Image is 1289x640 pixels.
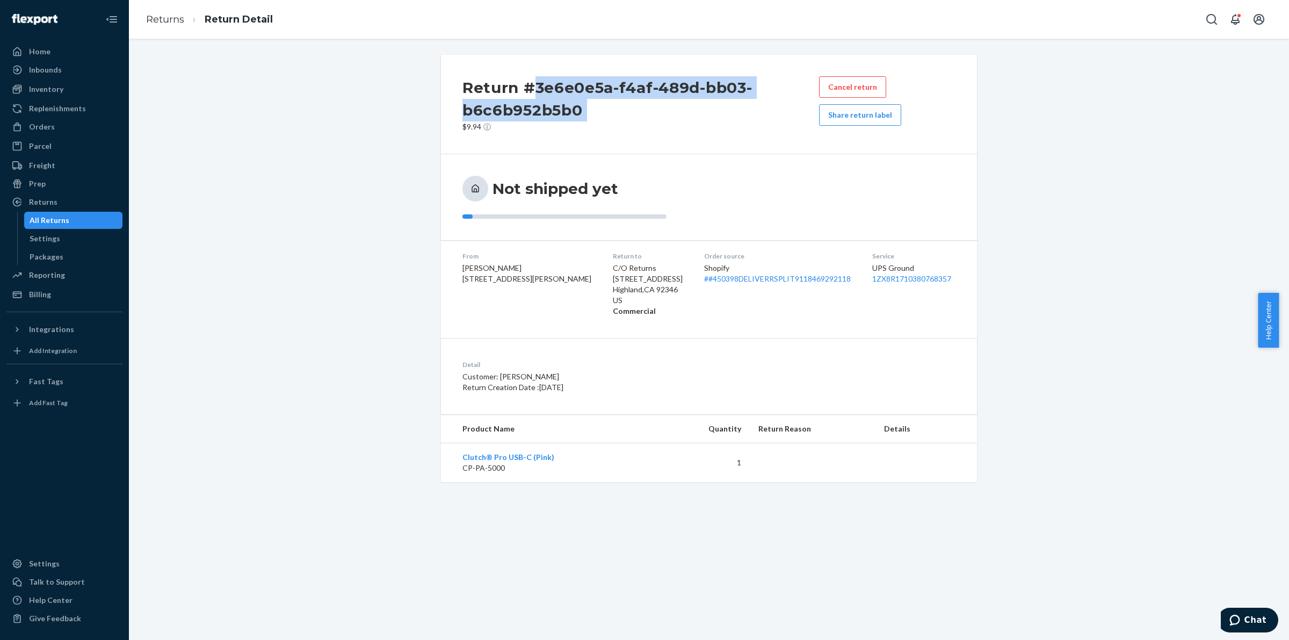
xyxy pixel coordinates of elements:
div: Help Center [29,595,73,606]
button: Give Feedback [6,610,122,627]
a: Reporting [6,267,122,284]
button: Share return label [819,104,901,126]
div: Give Feedback [29,613,81,624]
a: Inbounds [6,61,122,78]
a: Billing [6,286,122,303]
td: 1 [660,443,750,483]
button: Open account menu [1248,9,1270,30]
a: Returns [6,193,122,211]
button: Open Search Box [1201,9,1222,30]
p: [STREET_ADDRESS] [613,274,687,284]
a: Return Detail [205,13,273,25]
div: Returns [29,197,57,207]
a: Freight [6,157,122,174]
div: Fast Tags [29,376,63,387]
div: Settings [30,233,60,244]
p: $9.94 [462,121,819,132]
h3: Not shipped yet [493,179,618,198]
th: Quantity [660,415,750,443]
p: US [613,295,687,306]
p: Return Creation Date : [DATE] [462,382,759,393]
div: Add Integration [29,346,77,355]
a: Packages [24,248,123,265]
div: Inventory [29,84,63,95]
a: Home [6,43,122,60]
button: Fast Tags [6,373,122,390]
div: Parcel [29,141,52,152]
th: Return Reason [750,415,875,443]
div: Inbounds [29,64,62,75]
div: Billing [29,289,51,300]
div: Home [29,46,50,57]
dt: Return to [613,251,687,261]
button: Cancel return [819,76,886,98]
a: Replenishments [6,100,122,117]
a: 1ZX8R1710380768357 [872,274,951,283]
p: CP-PA-5000 [462,463,651,473]
span: [PERSON_NAME] [STREET_ADDRESS][PERSON_NAME] [462,263,591,283]
a: Inventory [6,81,122,98]
img: Flexport logo [12,14,57,25]
div: Add Fast Tag [29,398,68,407]
iframe: Opens a widget where you can chat to one of our agents [1221,608,1278,635]
dt: Order source [704,251,855,261]
div: Prep [29,178,46,189]
button: Integrations [6,321,122,338]
div: Talk to Support [29,577,85,587]
th: Product Name [441,415,660,443]
strong: Commercial [613,306,656,315]
a: Prep [6,175,122,192]
a: ##450398DELIVERRSPLIT9118469292118 [704,274,851,283]
a: Add Integration [6,342,122,359]
div: Settings [29,558,60,569]
a: Clutch® Pro USB-C (Pink) [462,452,554,462]
a: Orders [6,118,122,135]
a: Returns [146,13,184,25]
ol: breadcrumbs [137,4,281,35]
a: Add Fast Tag [6,394,122,412]
p: C/O Returns [613,263,687,274]
div: Integrations [29,324,74,335]
th: Details [875,415,977,443]
div: Reporting [29,270,65,281]
a: Settings [6,555,122,572]
div: Orders [29,121,55,132]
div: All Returns [30,215,69,226]
p: Customer: [PERSON_NAME] [462,371,759,382]
div: Replenishments [29,103,86,114]
button: Open notifications [1225,9,1246,30]
a: Help Center [6,592,122,609]
dt: From [462,251,596,261]
h2: Return #3e6e0e5a-f4af-489d-bb03-b6c6b952b5b0 [462,76,819,121]
dt: Detail [462,360,759,369]
a: All Returns [24,212,123,229]
button: Help Center [1258,293,1279,348]
div: Freight [29,160,55,171]
button: Close Navigation [101,9,122,30]
button: Talk to Support [6,573,122,591]
p: Highland , CA 92346 [613,284,687,295]
div: Shopify [704,263,855,284]
a: Parcel [6,138,122,155]
a: Settings [24,230,123,247]
dt: Service [872,251,955,261]
span: UPS Ground [872,263,914,272]
div: Packages [30,251,63,262]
